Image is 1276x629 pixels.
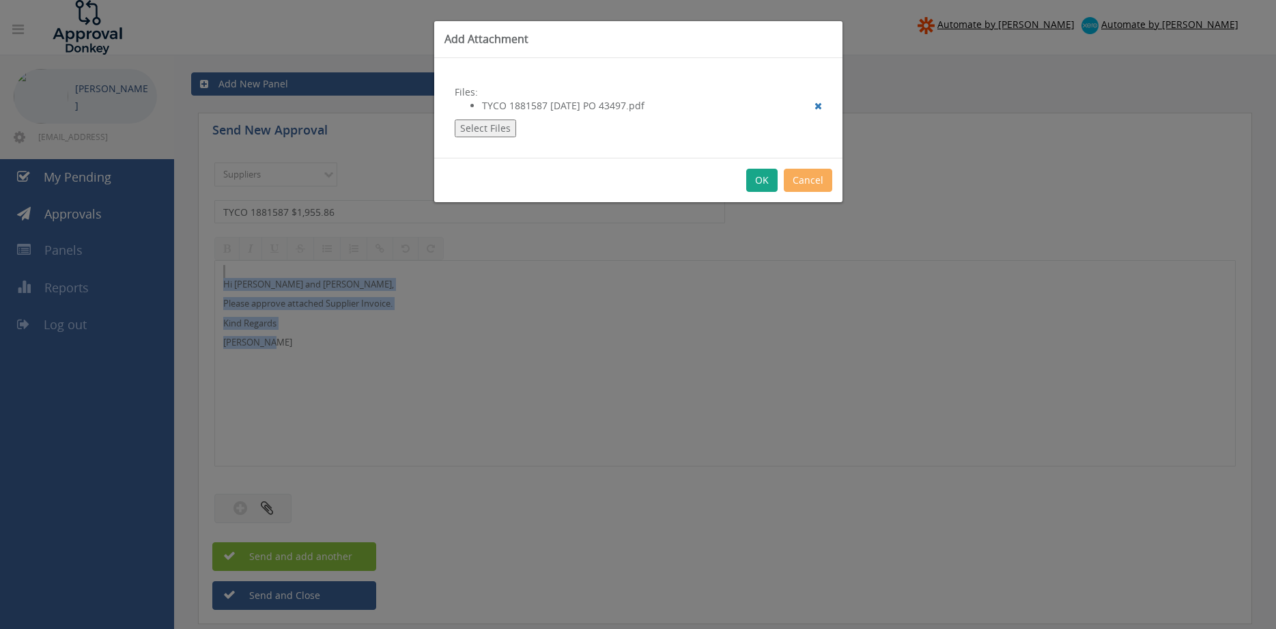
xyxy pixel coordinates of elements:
[746,169,778,192] button: OK
[444,31,832,47] h3: Add Attachment
[482,99,822,113] li: TYCO 1881587 [DATE] PO 43497.pdf
[455,120,516,137] button: Select Files
[784,169,832,192] button: Cancel
[434,58,842,158] div: Files:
